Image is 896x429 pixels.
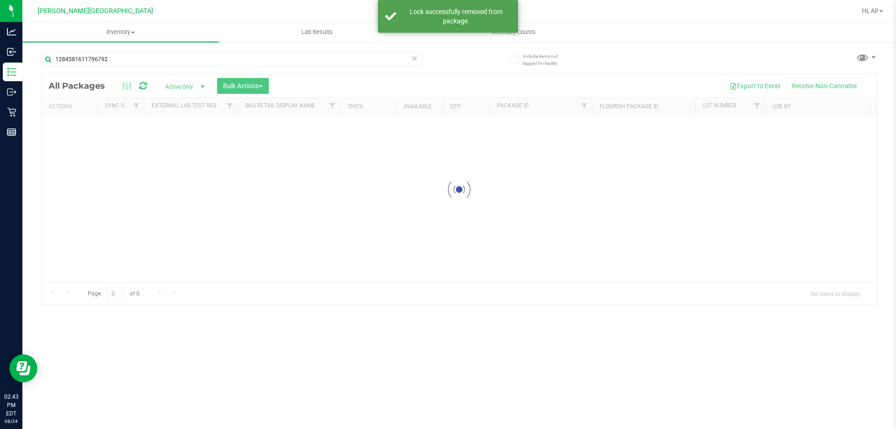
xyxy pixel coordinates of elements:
a: Inventory [22,22,219,42]
inline-svg: Inventory [7,67,16,77]
span: Inventory [22,28,219,36]
inline-svg: Inbound [7,47,16,56]
p: 08/24 [4,418,18,425]
inline-svg: Outbound [7,87,16,97]
input: Search Package ID, Item Name, SKU, Lot or Part Number... [41,52,422,66]
div: Lock successfully removed from package. [401,7,511,26]
inline-svg: Analytics [7,27,16,36]
span: Clear [411,52,418,64]
iframe: Resource center [9,354,37,382]
inline-svg: Retail [7,107,16,117]
span: Hi, Al! [862,7,878,14]
span: [PERSON_NAME][GEOGRAPHIC_DATA] [38,7,153,15]
p: 02:43 PM EDT [4,393,18,418]
span: Include items not tagged for facility [523,53,569,67]
a: Lab Results [219,22,415,42]
span: Lab Results [289,28,345,36]
inline-svg: Reports [7,127,16,137]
